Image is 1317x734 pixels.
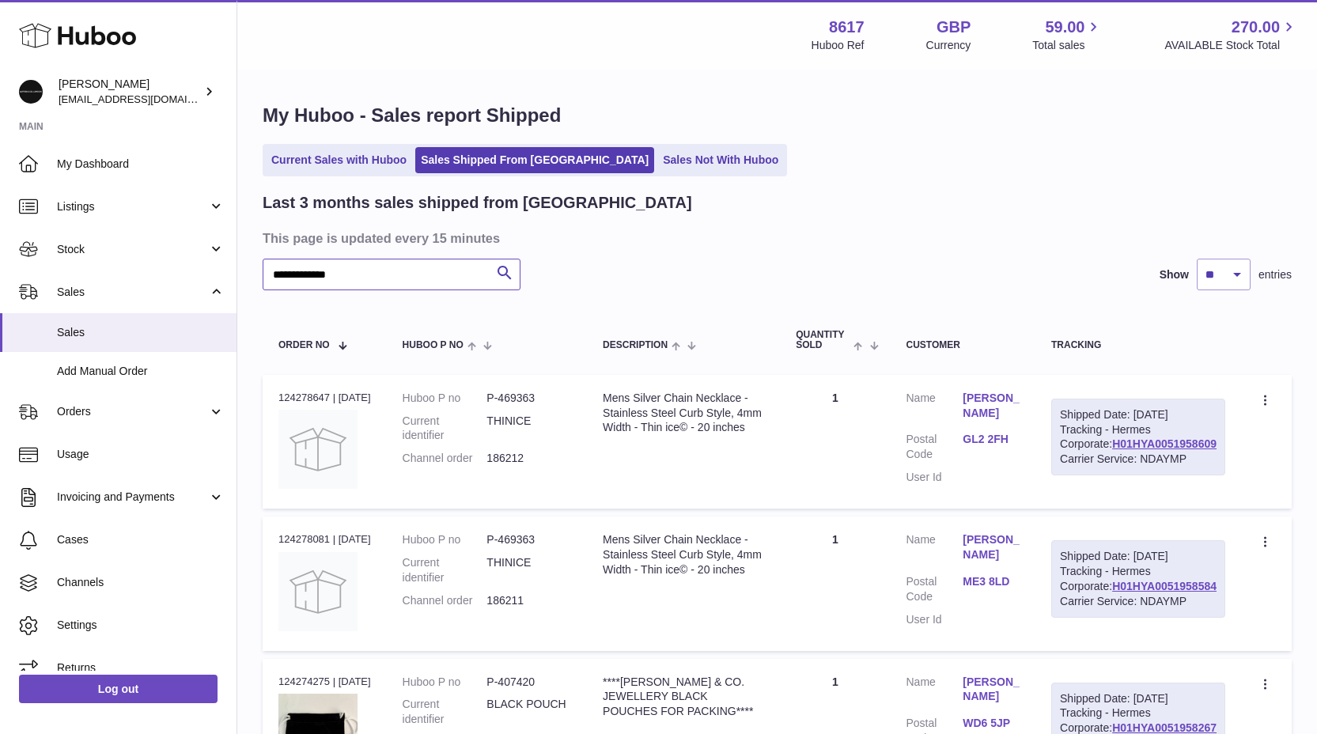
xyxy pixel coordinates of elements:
[906,675,963,709] dt: Name
[603,391,764,436] div: Mens Silver Chain Necklace - Stainless Steel Curb Style, 4mm Width - Thin ice© - 20 inches
[780,375,890,509] td: 1
[1032,38,1103,53] span: Total sales
[486,414,571,444] dd: THINICE
[796,330,850,350] span: Quantity Sold
[937,17,971,38] strong: GBP
[906,340,1020,350] div: Customer
[57,490,208,505] span: Invoicing and Payments
[1051,340,1225,350] div: Tracking
[486,532,571,547] dd: P-469363
[1164,17,1298,53] a: 270.00 AVAILABLE Stock Total
[278,675,371,689] div: 124274275 | [DATE]
[906,391,963,425] dt: Name
[963,432,1020,447] a: GL2 2FH
[1045,17,1084,38] span: 59.00
[403,391,487,406] dt: Huboo P no
[486,451,571,466] dd: 186212
[57,364,225,379] span: Add Manual Order
[1060,407,1217,422] div: Shipped Date: [DATE]
[403,675,487,690] dt: Huboo P no
[403,593,487,608] dt: Channel order
[963,574,1020,589] a: ME3 8LD
[278,391,371,405] div: 124278647 | [DATE]
[1060,691,1217,706] div: Shipped Date: [DATE]
[403,555,487,585] dt: Current identifier
[263,229,1288,247] h3: This page is updated every 15 minutes
[415,147,654,173] a: Sales Shipped From [GEOGRAPHIC_DATA]
[57,157,225,172] span: My Dashboard
[603,532,764,577] div: Mens Silver Chain Necklace - Stainless Steel Curb Style, 4mm Width - Thin ice© - 20 inches
[403,451,487,466] dt: Channel order
[403,697,487,727] dt: Current identifier
[278,410,358,489] img: no-photo.jpg
[1232,17,1280,38] span: 270.00
[1112,721,1217,734] a: H01HYA0051958267
[59,93,233,105] span: [EMAIL_ADDRESS][DOMAIN_NAME]
[403,414,487,444] dt: Current identifier
[57,447,225,462] span: Usage
[57,532,225,547] span: Cases
[266,147,412,173] a: Current Sales with Huboo
[278,552,358,631] img: no-photo.jpg
[906,612,963,627] dt: User Id
[1164,38,1298,53] span: AVAILABLE Stock Total
[926,38,971,53] div: Currency
[906,470,963,485] dt: User Id
[486,555,571,585] dd: THINICE
[57,660,225,675] span: Returns
[963,675,1020,705] a: [PERSON_NAME]
[1112,437,1217,450] a: H01HYA0051958609
[57,618,225,633] span: Settings
[1060,452,1217,467] div: Carrier Service: NDAYMP
[603,675,764,720] div: ****[PERSON_NAME] & CO. JEWELLERY BLACK POUCHES FOR PACKING****
[780,516,890,650] td: 1
[1160,267,1189,282] label: Show
[963,532,1020,562] a: [PERSON_NAME]
[906,532,963,566] dt: Name
[403,532,487,547] dt: Huboo P no
[57,242,208,257] span: Stock
[278,532,371,547] div: 124278081 | [DATE]
[19,675,218,703] a: Log out
[1258,267,1292,282] span: entries
[1112,580,1217,592] a: H01HYA0051958584
[963,391,1020,421] a: [PERSON_NAME]
[1060,594,1217,609] div: Carrier Service: NDAYMP
[906,574,963,604] dt: Postal Code
[486,675,571,690] dd: P-407420
[829,17,865,38] strong: 8617
[57,325,225,340] span: Sales
[486,391,571,406] dd: P-469363
[486,697,571,727] dd: BLACK POUCH
[1051,399,1225,476] div: Tracking - Hermes Corporate:
[1060,549,1217,564] div: Shipped Date: [DATE]
[278,340,330,350] span: Order No
[57,199,208,214] span: Listings
[57,404,208,419] span: Orders
[263,103,1292,128] h1: My Huboo - Sales report Shipped
[486,593,571,608] dd: 186211
[403,340,464,350] span: Huboo P no
[59,77,201,107] div: [PERSON_NAME]
[1051,540,1225,618] div: Tracking - Hermes Corporate:
[812,38,865,53] div: Huboo Ref
[57,575,225,590] span: Channels
[963,716,1020,731] a: WD6 5JP
[19,80,43,104] img: hello@alfredco.com
[906,432,963,462] dt: Postal Code
[1032,17,1103,53] a: 59.00 Total sales
[603,340,668,350] span: Description
[57,285,208,300] span: Sales
[263,192,692,214] h2: Last 3 months sales shipped from [GEOGRAPHIC_DATA]
[657,147,784,173] a: Sales Not With Huboo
